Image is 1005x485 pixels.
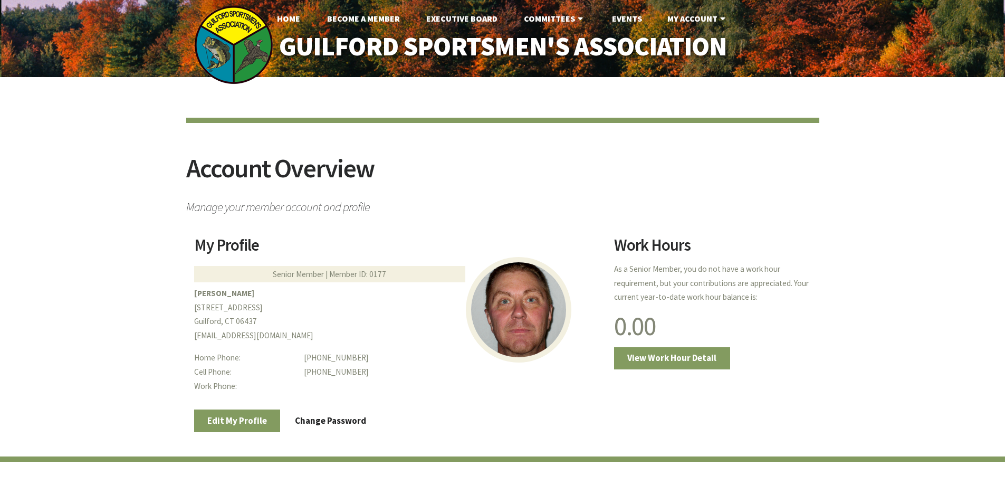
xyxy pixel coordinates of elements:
[194,379,296,394] dt: Work Phone
[194,237,601,261] h2: My Profile
[186,195,819,213] span: Manage your member account and profile
[304,351,601,365] dd: [PHONE_NUMBER]
[418,8,506,29] a: Executive Board
[194,288,254,298] b: [PERSON_NAME]
[604,8,650,29] a: Events
[319,8,408,29] a: Become A Member
[194,351,296,365] dt: Home Phone
[614,313,811,339] h1: 0.00
[256,24,749,69] a: Guilford Sportsmen's Association
[269,8,309,29] a: Home
[515,8,594,29] a: Committees
[186,155,819,195] h2: Account Overview
[614,262,811,305] p: As a Senior Member, you do not have a work hour requirement, but your contributions are appreciat...
[194,5,273,84] img: logo_sm.png
[659,8,736,29] a: My Account
[194,410,281,432] a: Edit My Profile
[194,365,296,379] dt: Cell Phone
[614,347,730,369] a: View Work Hour Detail
[614,237,811,261] h2: Work Hours
[194,287,601,343] p: [STREET_ADDRESS] Guilford, CT 06437 [EMAIL_ADDRESS][DOMAIN_NAME]
[282,410,380,432] a: Change Password
[194,266,465,282] div: Senior Member | Member ID: 0177
[304,365,601,379] dd: [PHONE_NUMBER]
